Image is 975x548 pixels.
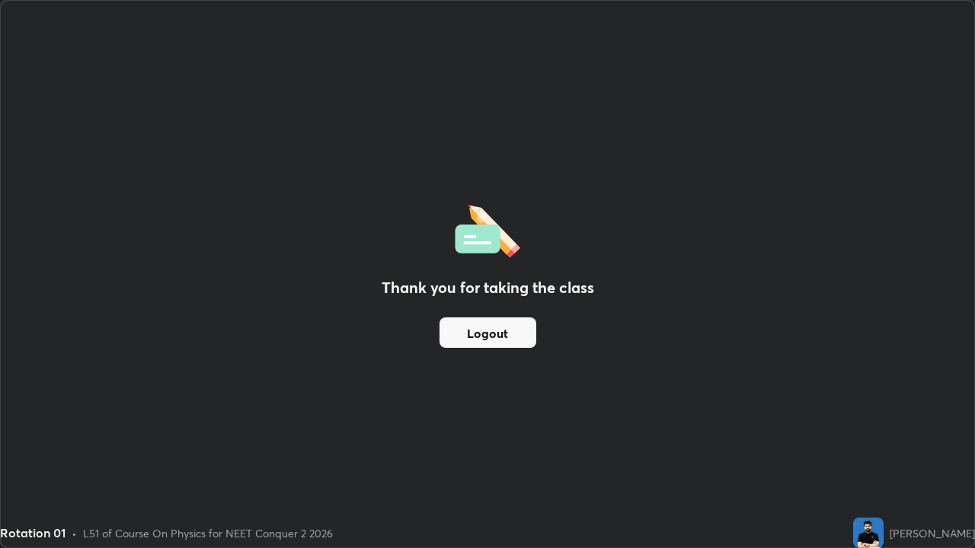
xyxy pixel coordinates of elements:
[83,525,333,541] div: L51 of Course On Physics for NEET Conquer 2 2026
[440,317,536,348] button: Logout
[890,525,975,541] div: [PERSON_NAME]
[382,276,594,299] h2: Thank you for taking the class
[72,525,77,541] div: •
[455,200,520,258] img: offlineFeedback.1438e8b3.svg
[853,518,884,548] img: 83a18a2ccf0346ec988349b1c8dfe260.jpg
